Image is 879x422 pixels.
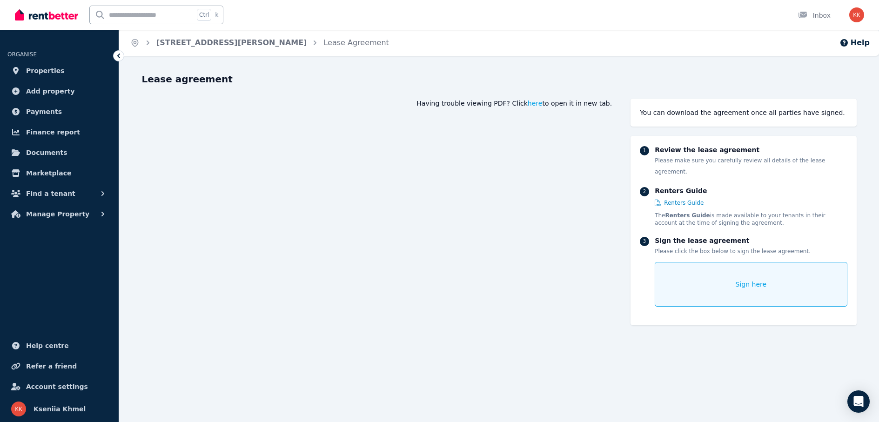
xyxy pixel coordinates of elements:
[847,390,870,413] div: Open Intercom Messenger
[655,199,704,207] a: Renters Guide
[798,11,831,20] div: Inbox
[26,65,65,76] span: Properties
[26,127,80,138] span: Finance report
[34,403,86,415] span: Kseniia Khmel
[655,248,811,255] span: Please click the box below to sign the lease agreement.
[7,82,111,100] a: Add property
[655,212,847,227] p: The is made available to your tenants in their account at the time of signing the agreement.
[640,108,847,117] div: You can download the agreement once all parties have signed.
[655,186,847,195] p: Renters Guide
[655,236,847,245] p: Sign the lease agreement
[7,102,111,121] a: Payments
[26,340,69,351] span: Help centre
[7,143,111,162] a: Documents
[15,8,78,22] img: RentBetter
[26,147,67,158] span: Documents
[156,38,307,47] a: [STREET_ADDRESS][PERSON_NAME]
[323,38,389,47] a: Lease Agreement
[7,184,111,203] button: Find a tenant
[7,336,111,355] a: Help centre
[849,7,864,22] img: Kseniia Khmel
[640,146,649,155] div: 1
[528,99,543,108] span: here
[26,106,62,117] span: Payments
[26,167,71,179] span: Marketplace
[26,381,88,392] span: Account settings
[7,51,37,58] span: ORGANISE
[736,280,767,289] span: Sign here
[26,361,77,372] span: Refer a friend
[839,37,870,48] button: Help
[7,205,111,223] button: Manage Property
[142,99,612,108] div: Having trouble viewing PDF? Click to open it in new tab.
[119,30,400,56] nav: Breadcrumb
[665,212,710,219] strong: Renters Guide
[7,123,111,141] a: Finance report
[215,11,218,19] span: k
[664,199,704,207] span: Renters Guide
[7,164,111,182] a: Marketplace
[640,187,649,196] div: 2
[7,377,111,396] a: Account settings
[142,73,857,86] h1: Lease agreement
[26,188,75,199] span: Find a tenant
[7,357,111,375] a: Refer a friend
[655,145,847,154] p: Review the lease agreement
[7,61,111,80] a: Properties
[640,237,649,246] div: 3
[655,157,825,175] span: Please make sure you carefully review all details of the lease agreement.
[197,9,211,21] span: Ctrl
[26,208,89,220] span: Manage Property
[11,402,26,416] img: Kseniia Khmel
[26,86,75,97] span: Add property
